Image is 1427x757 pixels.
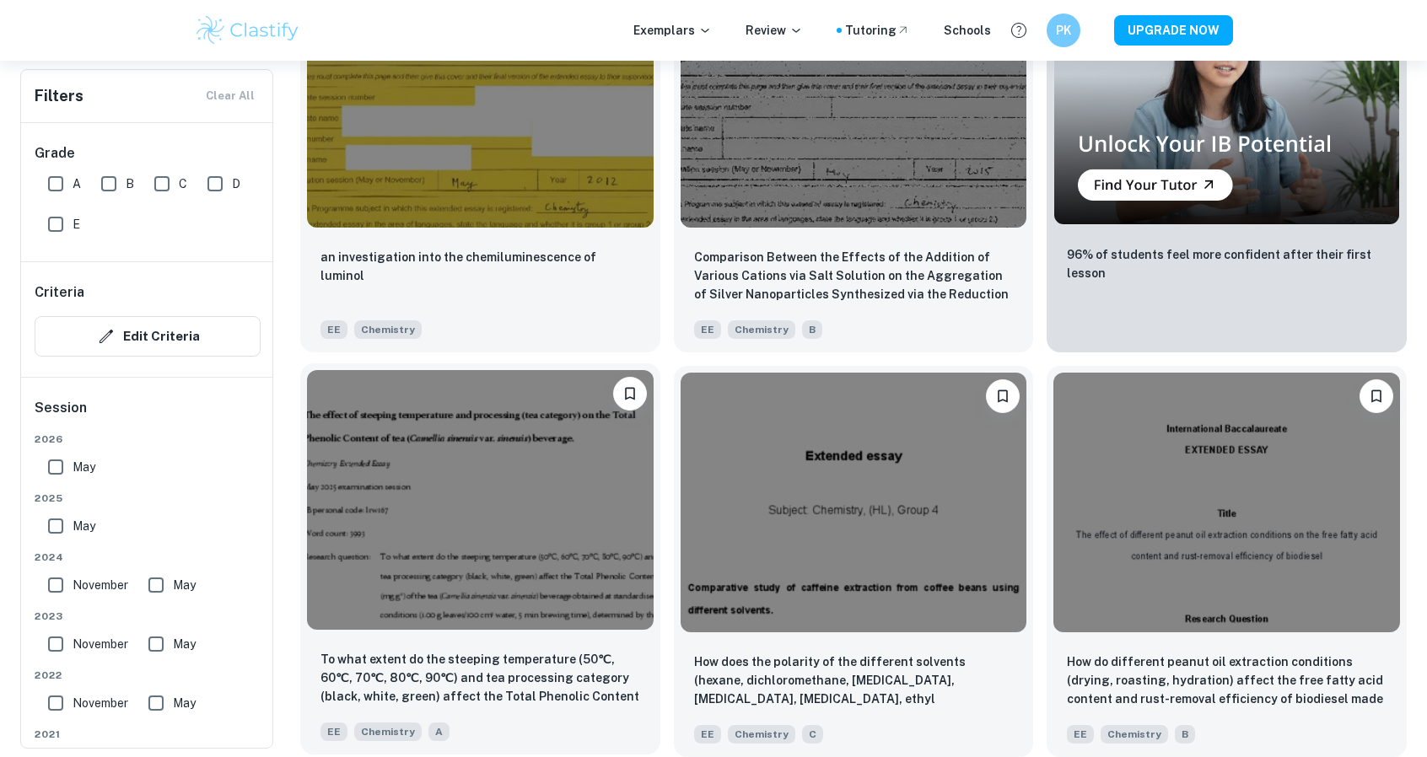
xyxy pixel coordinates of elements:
[35,550,261,565] span: 2024
[428,722,450,741] span: A
[73,517,95,535] span: May
[633,21,712,40] p: Exemplars
[728,320,795,339] span: Chemistry
[354,722,422,741] span: Chemistry
[35,609,261,624] span: 2023
[35,432,261,447] span: 2026
[35,668,261,683] span: 2022
[35,282,84,303] h6: Criteria
[179,174,187,193] span: C
[73,174,81,193] span: A
[320,320,347,339] span: EE
[35,398,261,432] h6: Session
[1067,245,1387,282] p: 96% of students feel more confident after their first lesson
[1047,366,1407,757] a: BookmarkHow do different peanut oil extraction conditions (drying, roasting, hydration) affect th...
[35,316,261,357] button: Edit Criteria
[694,248,1014,305] p: Comparison Between the Effects of the Addition of Various Cations via Salt Solution on the Aggreg...
[320,650,640,707] p: To what extent do the steeping temperature (50℃, 60℃, 70℃, 80℃, 90℃) and tea processing category ...
[1053,373,1400,632] img: Chemistry EE example thumbnail: How do different peanut oil extraction c
[73,694,128,712] span: November
[35,84,83,108] h6: Filters
[802,320,822,339] span: B
[1054,21,1074,40] h6: PK
[694,725,721,744] span: EE
[307,370,654,630] img: Chemistry EE example thumbnail: To what extent do the steeping temperatu
[73,458,95,476] span: May
[694,652,1014,710] p: How does the polarity of the different solvents (hexane, dichloromethane, chloroform, diethyl eth...
[35,143,261,164] h6: Grade
[802,725,823,744] span: C
[1114,15,1233,46] button: UPGRADE NOW
[694,320,721,339] span: EE
[845,21,910,40] a: Tutoring
[1004,16,1033,45] button: Help and Feedback
[173,635,196,653] span: May
[300,366,660,757] a: BookmarkTo what extent do the steeping temperature (50℃, 60℃, 70℃, 80℃, 90℃) and tea processing c...
[173,576,196,594] span: May
[73,576,128,594] span: November
[674,366,1034,757] a: BookmarkHow does the polarity of the different solvents (hexane, dichloromethane, chloroform, die...
[1067,725,1094,744] span: EE
[173,694,196,712] span: May
[681,373,1027,632] img: Chemistry EE example thumbnail: How does the polarity of the different s
[194,13,301,47] img: Clastify logo
[613,377,647,411] button: Bookmark
[354,320,422,339] span: Chemistry
[126,174,134,193] span: B
[73,215,80,234] span: E
[35,727,261,742] span: 2021
[73,635,128,653] span: November
[320,248,640,285] p: an investigation into the chemiluminescence of luminol
[728,725,795,744] span: Chemistry
[986,379,1020,413] button: Bookmark
[1101,725,1168,744] span: Chemistry
[1175,725,1195,744] span: B
[1047,13,1080,47] button: PK
[35,491,261,506] span: 2025
[232,174,240,193] span: D
[1360,379,1393,413] button: Bookmark
[746,21,803,40] p: Review
[944,21,991,40] a: Schools
[1067,652,1387,710] p: How do different peanut oil extraction conditions (drying, roasting, hydration) affect the free f...
[320,722,347,741] span: EE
